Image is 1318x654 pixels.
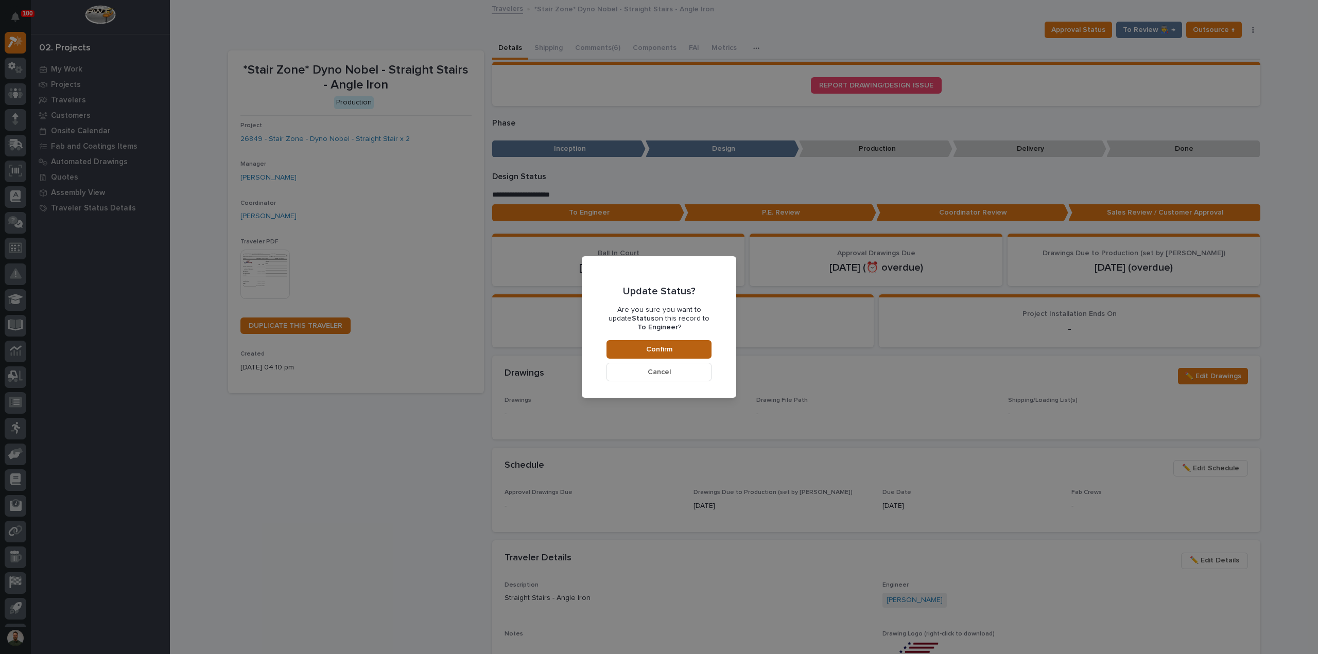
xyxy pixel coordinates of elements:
p: Are you sure you want to update on this record to ? [606,306,712,331]
b: Status [632,315,654,322]
button: Confirm [606,340,712,359]
p: Update Status? [623,285,696,297]
b: To Engineer [637,324,678,331]
span: Cancel [648,367,671,377]
span: Confirm [646,345,672,354]
button: Cancel [606,363,712,381]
